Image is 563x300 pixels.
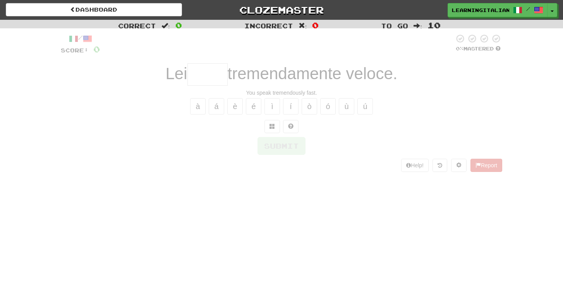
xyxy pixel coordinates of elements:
[61,47,89,54] span: Score:
[93,44,100,54] span: 0
[161,23,170,29] span: :
[414,23,422,29] span: :
[175,21,182,30] span: 0
[246,98,261,114] button: é
[257,137,306,155] button: Submit
[448,3,548,17] a: LearningItalian /
[227,98,243,114] button: è
[456,45,463,52] span: 0 %
[6,3,182,16] a: Dashboard
[470,159,502,172] button: Report
[194,3,370,17] a: Clozemaster
[283,98,299,114] button: í
[320,98,336,114] button: ó
[339,98,354,114] button: ù
[61,34,100,43] div: /
[209,98,224,114] button: á
[190,98,206,114] button: à
[312,21,319,30] span: 0
[452,7,509,14] span: LearningItalian
[454,45,502,52] div: Mastered
[427,21,441,30] span: 10
[228,64,398,83] span: tremendamente veloce.
[244,22,293,29] span: Incorrect
[118,22,156,29] span: Correct
[166,64,187,83] span: Lei
[264,98,280,114] button: ì
[526,6,530,12] span: /
[302,98,317,114] button: ò
[61,89,502,97] div: You speak tremendously fast.
[401,159,429,172] button: Help!
[299,23,307,29] span: :
[283,120,299,133] button: Single letter hint - you only get 1 per sentence and score half the points! alt+h
[381,22,408,29] span: To go
[264,120,280,133] button: Switch sentence to multiple choice alt+p
[357,98,373,114] button: ú
[433,159,447,172] button: Round history (alt+y)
